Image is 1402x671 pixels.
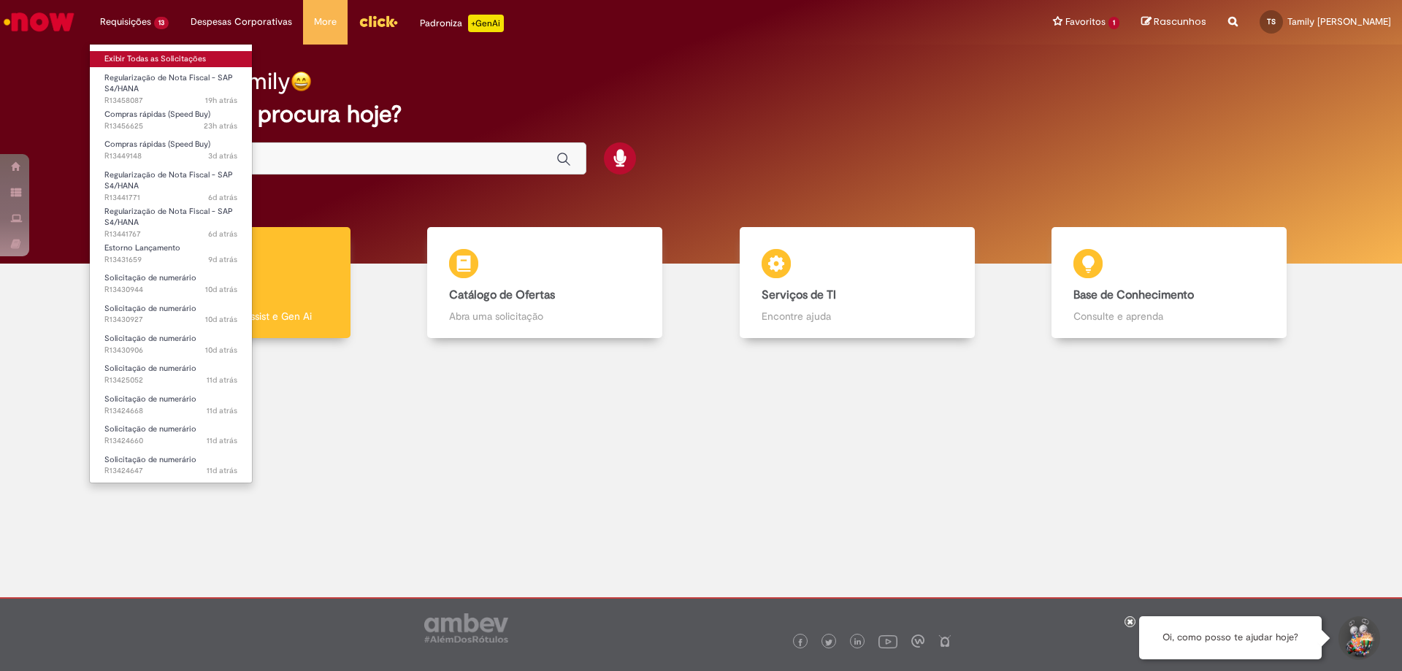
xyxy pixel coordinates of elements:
[104,454,196,465] span: Solicitação de numerário
[90,301,252,328] a: Aberto R13430927 : Solicitação de numerário
[104,72,233,95] span: Regularização de Nota Fiscal - SAP S4/HANA
[205,284,237,295] span: 10d atrás
[90,51,252,67] a: Exibir Todas as Solicitações
[90,204,252,235] a: Aberto R13441767 : Regularização de Nota Fiscal - SAP S4/HANA
[1287,15,1391,28] span: Tamily [PERSON_NAME]
[762,288,836,302] b: Serviços de TI
[207,375,237,386] span: 11d atrás
[90,391,252,418] a: Aberto R13424668 : Solicitação de numerário
[205,284,237,295] time: 20/08/2025 08:55:58
[104,345,237,356] span: R13430906
[104,242,180,253] span: Estorno Lançamento
[207,375,237,386] time: 18/08/2025 14:13:29
[90,70,252,101] a: Aberto R13458087 : Regularização de Nota Fiscal - SAP S4/HANA
[207,465,237,476] span: 11d atrás
[104,394,196,404] span: Solicitação de numerário
[154,17,169,29] span: 13
[468,15,504,32] p: +GenAi
[205,95,237,106] span: 19h atrás
[90,421,252,448] a: Aberto R13424660 : Solicitação de numerário
[104,169,233,192] span: Regularização de Nota Fiscal - SAP S4/HANA
[191,15,292,29] span: Despesas Corporativas
[207,435,237,446] time: 18/08/2025 12:35:10
[825,639,832,646] img: logo_footer_twitter.png
[878,632,897,651] img: logo_footer_youtube.png
[104,192,237,204] span: R13441771
[90,167,252,199] a: Aberto R13441771 : Regularização de Nota Fiscal - SAP S4/HANA
[104,272,196,283] span: Solicitação de numerário
[762,309,953,323] p: Encontre ajuda
[208,254,237,265] span: 9d atrás
[205,95,237,106] time: 28/08/2025 14:05:08
[90,107,252,134] a: Aberto R13456625 : Compras rápidas (Speed Buy)
[208,254,237,265] time: 20/08/2025 10:47:25
[1065,15,1106,29] span: Favoritos
[208,150,237,161] span: 3d atrás
[104,405,237,417] span: R13424668
[314,15,337,29] span: More
[77,227,389,339] a: Tirar dúvidas Tirar dúvidas com Lupi Assist e Gen Ai
[104,435,237,447] span: R13424660
[424,613,508,643] img: logo_footer_ambev_rotulo_gray.png
[104,423,196,434] span: Solicitação de numerário
[1014,227,1326,339] a: Base de Conhecimento Consulte e aprenda
[449,309,640,323] p: Abra uma solicitação
[208,229,237,239] time: 23/08/2025 10:36:51
[89,44,253,483] ul: Requisições
[207,465,237,476] time: 18/08/2025 12:32:00
[359,10,398,32] img: click_logo_yellow_360x200.png
[389,227,702,339] a: Catálogo de Ofertas Abra uma solicitação
[1,7,77,37] img: ServiceNow
[207,405,237,416] span: 11d atrás
[104,206,233,229] span: Regularização de Nota Fiscal - SAP S4/HANA
[90,361,252,388] a: Aberto R13425052 : Solicitação de numerário
[1108,17,1119,29] span: 1
[204,120,237,131] time: 28/08/2025 10:22:55
[854,638,862,647] img: logo_footer_linkedin.png
[205,345,237,356] span: 10d atrás
[1267,17,1276,26] span: TS
[449,288,555,302] b: Catálogo de Ofertas
[208,150,237,161] time: 26/08/2025 15:36:37
[1073,288,1194,302] b: Base de Conhecimento
[126,101,1276,127] h2: O que você procura hoje?
[104,333,196,344] span: Solicitação de numerário
[104,120,237,132] span: R13456625
[104,109,210,120] span: Compras rápidas (Speed Buy)
[104,363,196,374] span: Solicitação de numerário
[1141,15,1206,29] a: Rascunhos
[208,192,237,203] span: 6d atrás
[104,229,237,240] span: R13441767
[104,95,237,107] span: R13458087
[104,375,237,386] span: R13425052
[208,229,237,239] span: 6d atrás
[1154,15,1206,28] span: Rascunhos
[90,452,252,479] a: Aberto R13424647 : Solicitação de numerário
[938,634,951,648] img: logo_footer_naosei.png
[104,254,237,266] span: R13431659
[420,15,504,32] div: Padroniza
[205,314,237,325] time: 20/08/2025 08:53:21
[104,314,237,326] span: R13430927
[104,284,237,296] span: R13430944
[90,331,252,358] a: Aberto R13430906 : Solicitação de numerário
[104,150,237,162] span: R13449148
[291,71,312,92] img: happy-face.png
[1073,309,1265,323] p: Consulte e aprenda
[797,639,804,646] img: logo_footer_facebook.png
[701,227,1014,339] a: Serviços de TI Encontre ajuda
[90,137,252,164] a: Aberto R13449148 : Compras rápidas (Speed Buy)
[104,139,210,150] span: Compras rápidas (Speed Buy)
[104,465,237,477] span: R13424647
[1336,616,1380,660] button: Iniciar Conversa de Suporte
[104,303,196,314] span: Solicitação de numerário
[90,240,252,267] a: Aberto R13431659 : Estorno Lançamento
[204,120,237,131] span: 23h atrás
[208,192,237,203] time: 23/08/2025 10:38:45
[100,15,151,29] span: Requisições
[90,270,252,297] a: Aberto R13430944 : Solicitação de numerário
[911,634,924,648] img: logo_footer_workplace.png
[205,345,237,356] time: 20/08/2025 08:50:15
[205,314,237,325] span: 10d atrás
[207,405,237,416] time: 18/08/2025 12:38:16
